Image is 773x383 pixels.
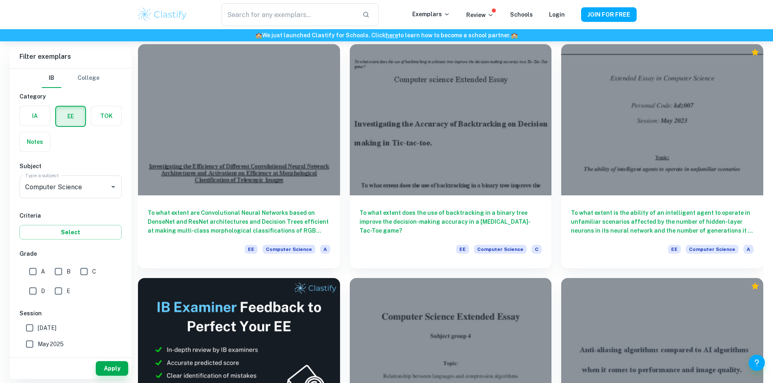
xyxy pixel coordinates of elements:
[56,107,85,126] button: EE
[25,172,59,179] label: Type a subject
[751,48,759,56] div: Premium
[42,68,99,88] div: Filter type choice
[138,44,340,268] a: To what extent are Convolutional Neural Networks based on DenseNet and ResNet architectures and D...
[19,249,122,258] h6: Grade
[532,245,542,254] span: C
[561,44,763,268] a: To what extent is the ability of an intelligent agent to operate in unfamiliar scenarios affected...
[42,68,61,88] button: IB
[668,245,681,254] span: EE
[67,267,71,276] span: B
[108,181,119,193] button: Open
[743,245,754,254] span: A
[412,10,450,19] p: Exemplars
[255,32,262,39] span: 🏫
[20,132,50,152] button: Notes
[137,6,188,23] img: Clastify logo
[41,267,45,276] span: A
[2,31,771,40] h6: We just launched Clastify for Schools. Click to learn how to become a school partner.
[474,245,527,254] span: Computer Science
[19,211,122,220] h6: Criteria
[148,208,330,235] h6: To what extent are Convolutional Neural Networks based on DenseNet and ResNet architectures and D...
[350,44,552,268] a: To what extent does the use of backtracking in a binary tree improve the decision-making accuracy...
[96,361,128,376] button: Apply
[749,355,765,371] button: Help and Feedback
[78,68,99,88] button: College
[456,245,469,254] span: EE
[263,245,315,254] span: Computer Science
[466,11,494,19] p: Review
[20,106,50,126] button: IA
[19,309,122,318] h6: Session
[581,7,637,22] button: JOIN FOR FREE
[571,208,754,235] h6: To what extent is the ability of an intelligent agent to operate in unfamiliar scenarios affected...
[41,287,45,295] span: D
[19,92,122,101] h6: Category
[511,32,518,39] span: 🏫
[38,323,56,332] span: [DATE]
[245,245,258,254] span: EE
[10,45,131,68] h6: Filter exemplars
[19,225,122,240] button: Select
[686,245,739,254] span: Computer Science
[19,162,122,171] h6: Subject
[360,208,542,235] h6: To what extent does the use of backtracking in a binary tree improve the decision-making accuracy...
[38,340,64,349] span: May 2025
[751,282,759,290] div: Premium
[385,32,398,39] a: here
[510,11,533,18] a: Schools
[222,3,355,26] input: Search for any exemplars...
[67,287,70,295] span: E
[320,245,330,254] span: A
[91,106,121,126] button: TOK
[549,11,565,18] a: Login
[92,267,96,276] span: C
